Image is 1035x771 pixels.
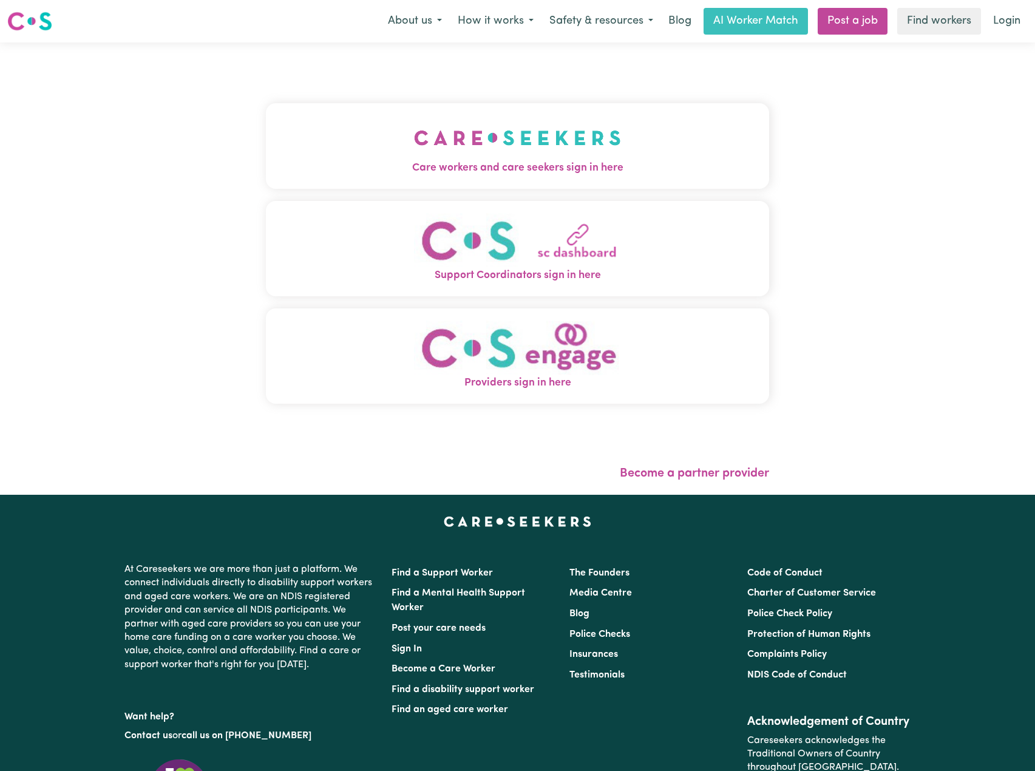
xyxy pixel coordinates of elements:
button: About us [380,8,450,34]
a: NDIS Code of Conduct [747,670,847,680]
button: Support Coordinators sign in here [266,201,769,296]
a: Protection of Human Rights [747,630,870,639]
a: Become a Care Worker [392,664,495,674]
a: Police Check Policy [747,609,832,619]
button: How it works [450,8,541,34]
a: The Founders [569,568,629,578]
a: Find a Support Worker [392,568,493,578]
a: Find an aged care worker [392,705,508,715]
a: Media Centre [569,588,632,598]
span: Support Coordinators sign in here [266,268,769,284]
span: Providers sign in here [266,375,769,391]
a: Careseekers home page [444,517,591,526]
a: Insurances [569,650,618,659]
a: Find a Mental Health Support Worker [392,588,525,613]
a: Blog [569,609,589,619]
a: Code of Conduct [747,568,823,578]
a: Sign In [392,644,422,654]
a: Login [986,8,1028,35]
a: Blog [661,8,699,35]
button: Providers sign in here [266,308,769,404]
a: Charter of Customer Service [747,588,876,598]
p: Want help? [124,705,377,724]
a: Police Checks [569,630,630,639]
span: Care workers and care seekers sign in here [266,160,769,176]
a: Post your care needs [392,623,486,633]
a: call us on [PHONE_NUMBER] [182,731,311,741]
a: Careseekers logo [7,7,52,35]
p: At Careseekers we are more than just a platform. We connect individuals directly to disability su... [124,558,377,676]
button: Safety & resources [541,8,661,34]
a: Post a job [818,8,887,35]
button: Care workers and care seekers sign in here [266,103,769,188]
a: Become a partner provider [620,467,769,480]
a: Contact us [124,731,172,741]
h2: Acknowledgement of Country [747,715,911,729]
img: Careseekers logo [7,10,52,32]
a: Complaints Policy [747,650,827,659]
a: AI Worker Match [704,8,808,35]
a: Testimonials [569,670,625,680]
a: Find a disability support worker [392,685,534,695]
a: Find workers [897,8,981,35]
p: or [124,724,377,747]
